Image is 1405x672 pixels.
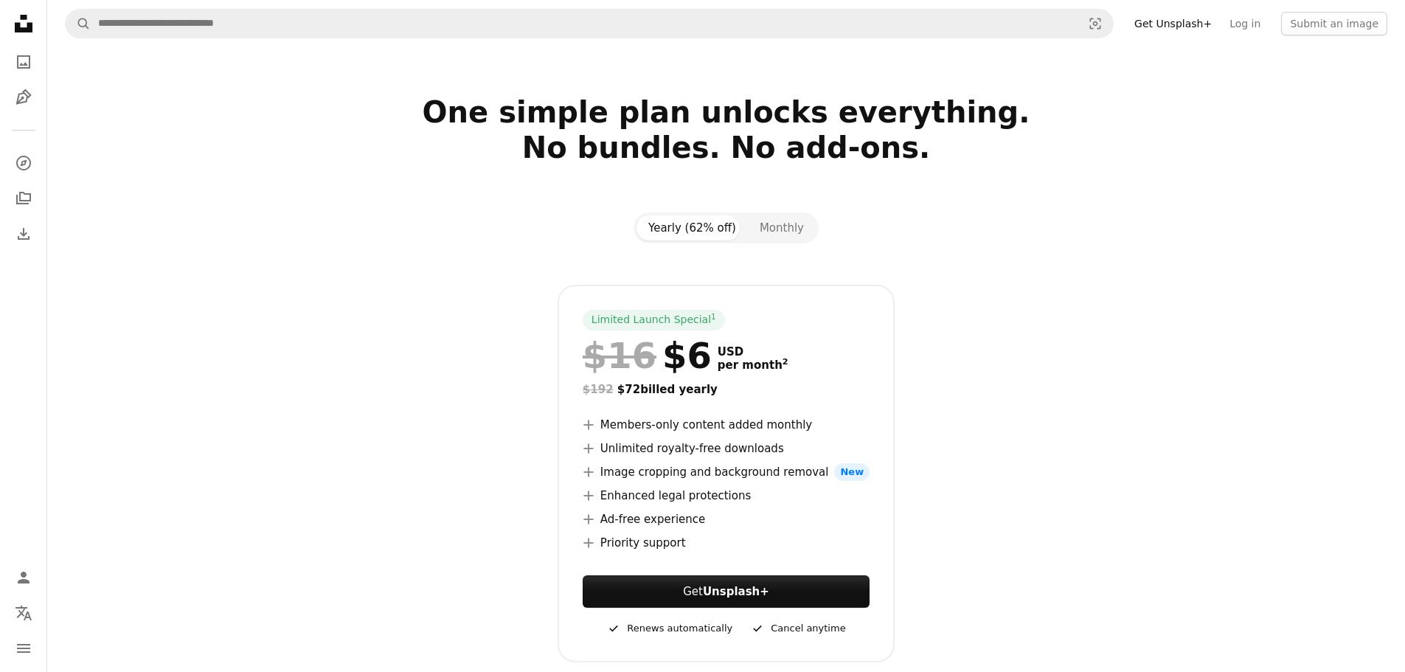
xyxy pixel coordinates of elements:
span: per month [718,358,788,372]
button: Search Unsplash [66,10,91,38]
div: $6 [583,336,712,375]
li: Image cropping and background removal [583,463,870,481]
h2: One simple plan unlocks everything. No bundles. No add-ons. [251,94,1201,201]
li: Enhanced legal protections [583,487,870,505]
button: Language [9,598,38,628]
a: Get Unsplash+ [1125,12,1221,35]
a: Download History [9,219,38,249]
button: Visual search [1078,10,1113,38]
span: USD [718,345,788,358]
button: Menu [9,634,38,663]
div: $72 billed yearly [583,381,870,398]
form: Find visuals sitewide [65,9,1114,38]
div: Renews automatically [606,620,732,637]
a: Photos [9,47,38,77]
a: Illustrations [9,83,38,112]
li: Ad-free experience [583,510,870,528]
a: 1 [708,313,719,328]
button: GetUnsplash+ [583,575,870,608]
li: Members-only content added monthly [583,416,870,434]
button: Yearly (62% off) [636,215,748,240]
a: Log in [1221,12,1269,35]
a: Collections [9,184,38,213]
a: Log in / Sign up [9,563,38,592]
strong: Unsplash+ [703,585,769,598]
a: Home — Unsplash [9,9,38,41]
button: Submit an image [1281,12,1387,35]
span: $192 [583,383,614,396]
div: Cancel anytime [750,620,845,637]
button: Monthly [748,215,816,240]
span: $16 [583,336,656,375]
a: 2 [780,358,791,372]
li: Unlimited royalty-free downloads [583,440,870,457]
div: Limited Launch Special [583,310,725,330]
li: Priority support [583,534,870,552]
a: Explore [9,148,38,178]
sup: 2 [783,357,788,367]
sup: 1 [711,312,716,321]
span: New [834,463,870,481]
